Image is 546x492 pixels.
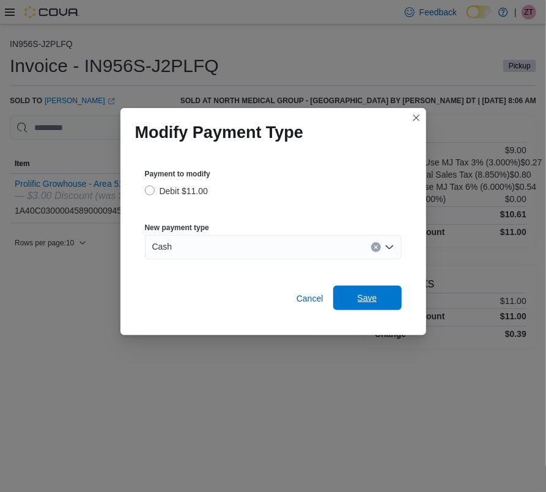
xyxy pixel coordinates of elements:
[177,240,178,255] input: Accessible screen reader label
[292,286,328,311] button: Cancel
[135,123,304,142] h1: Modify Payment Type
[385,242,394,252] button: Open list of options
[358,292,377,304] span: Save
[371,242,381,252] button: Clear input
[145,223,209,233] label: New payment type
[145,169,210,179] label: Payment to modify
[145,184,208,198] label: Debit $11.00
[152,239,172,254] span: Cash
[409,110,424,125] button: Closes this modal window
[333,286,402,310] button: Save
[297,292,323,305] span: Cancel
